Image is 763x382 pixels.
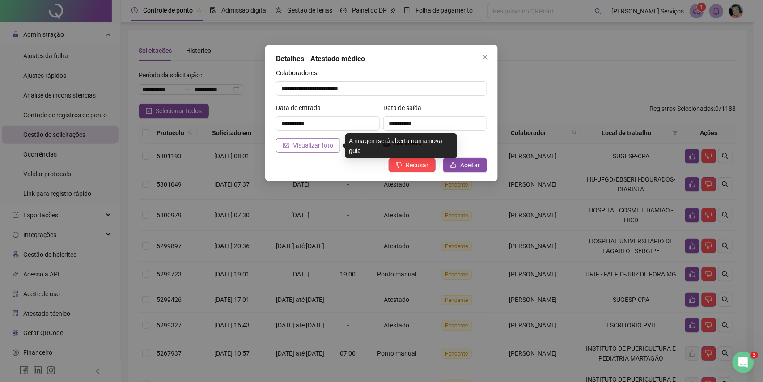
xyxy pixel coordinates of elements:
[276,103,326,113] label: Data de entrada
[482,54,489,61] span: close
[406,160,428,170] span: Recusar
[276,138,340,153] button: Visualizar foto
[460,160,480,170] span: Aceitar
[450,162,457,168] span: like
[276,54,487,64] div: Detalhes - Atestado médico
[283,142,289,149] span: picture
[293,140,333,150] span: Visualizar foto
[443,158,487,172] button: Aceitar
[345,133,457,158] div: A imagem será aberta numa nova guia
[396,162,402,168] span: dislike
[733,352,754,373] iframe: Intercom live chat
[276,68,323,78] label: Colaboradores
[751,352,758,359] span: 3
[389,158,436,172] button: Recusar
[478,50,492,64] button: Close
[383,103,427,113] label: Data de saída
